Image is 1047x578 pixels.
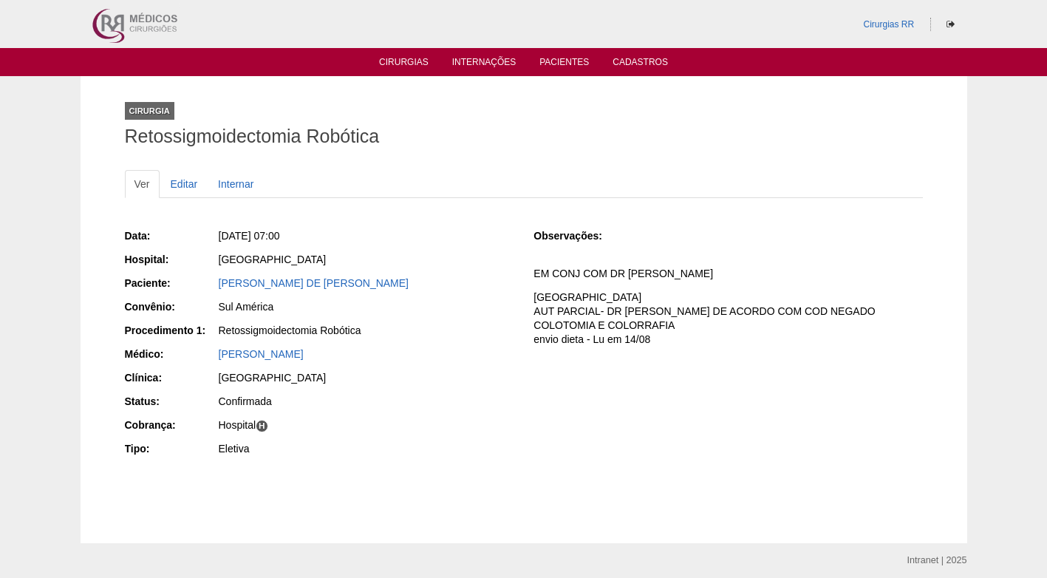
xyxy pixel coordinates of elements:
div: Hospital [219,418,514,432]
div: Status: [125,394,217,409]
div: Convênio: [125,299,217,314]
a: Ver [125,170,160,198]
a: [PERSON_NAME] DE [PERSON_NAME] [219,277,409,289]
div: Eletiva [219,441,514,456]
div: Confirmada [219,394,514,409]
a: Editar [161,170,208,198]
h1: Retossigmoidectomia Robótica [125,127,923,146]
div: Data: [125,228,217,243]
a: Cirurgias [379,57,429,72]
i: Sair [947,20,955,29]
div: Observações: [533,228,626,243]
div: [GEOGRAPHIC_DATA] [219,370,514,385]
p: [GEOGRAPHIC_DATA] AUT PARCIAL- DR [PERSON_NAME] DE ACORDO COM COD NEGADO COLOTOMIA E COLORRAFIA e... [533,290,922,347]
a: Pacientes [539,57,589,72]
div: Sul América [219,299,514,314]
a: Cirurgias RR [863,19,914,30]
p: EM CONJ COM DR [PERSON_NAME] [533,267,922,281]
a: [PERSON_NAME] [219,348,304,360]
div: Clínica: [125,370,217,385]
span: [DATE] 07:00 [219,230,280,242]
div: Médico: [125,347,217,361]
div: Hospital: [125,252,217,267]
div: Cobrança: [125,418,217,432]
span: H [256,420,268,432]
div: Procedimento 1: [125,323,217,338]
div: Paciente: [125,276,217,290]
div: [GEOGRAPHIC_DATA] [219,252,514,267]
div: Intranet | 2025 [907,553,967,568]
a: Internar [208,170,263,198]
a: Cadastros [613,57,668,72]
div: Retossigmoidectomia Robótica [219,323,514,338]
div: Cirurgia [125,102,174,120]
a: Internações [452,57,516,72]
div: Tipo: [125,441,217,456]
